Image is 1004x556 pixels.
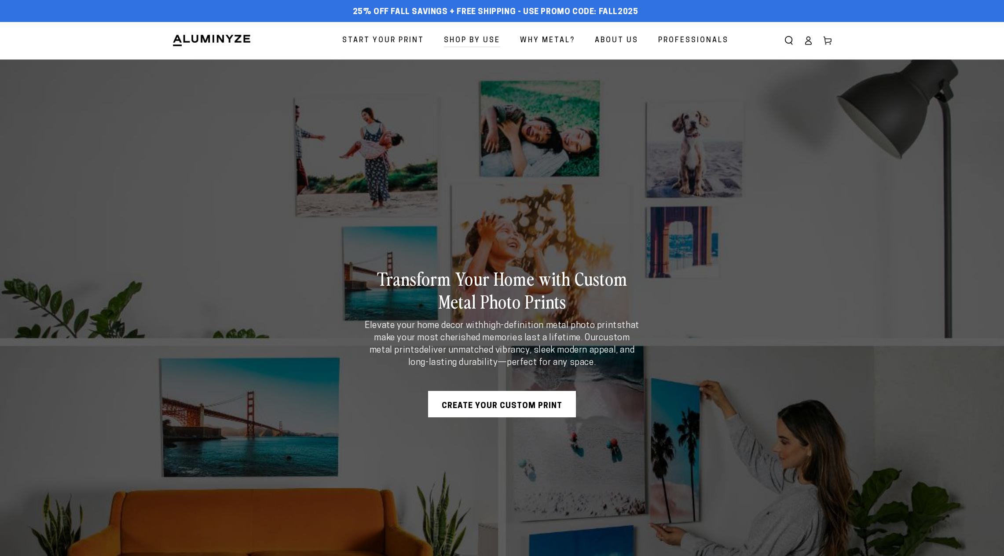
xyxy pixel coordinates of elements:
a: About Us [588,29,645,52]
span: Shop By Use [444,34,500,47]
a: Why Metal? [513,29,582,52]
a: Shop By Use [437,29,507,52]
span: Start Your Print [342,34,424,47]
span: 25% off FALL Savings + Free Shipping - Use Promo Code: FALL2025 [353,7,638,17]
summary: Search our site [779,31,799,50]
p: Elevate your home decor with that make your most cherished memories last a lifetime. Our deliver ... [363,320,641,369]
img: Aluminyze [172,34,251,47]
span: About Us [595,34,638,47]
a: Professionals [652,29,735,52]
span: Why Metal? [520,34,575,47]
a: Start Your Print [336,29,431,52]
span: Professionals [658,34,729,47]
strong: custom metal prints [370,334,630,355]
h2: Transform Your Home with Custom Metal Photo Prints [363,267,641,313]
strong: high-definition metal photo prints [484,321,622,330]
a: Create Your Custom Print [428,391,576,417]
